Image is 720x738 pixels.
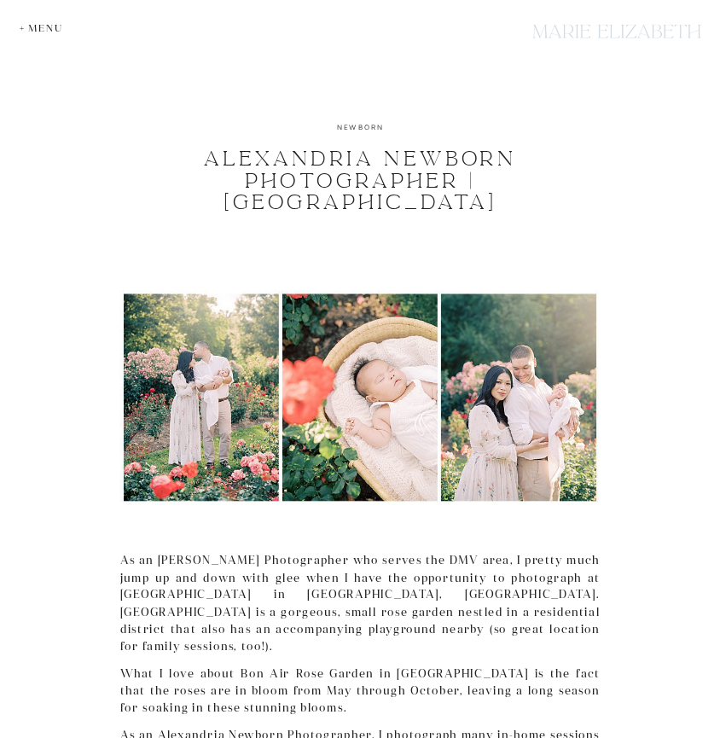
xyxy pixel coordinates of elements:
[120,552,601,656] p: As an [PERSON_NAME] Photographer who serves the DMV area, I pretty much jump up and down with gle...
[134,148,587,213] h1: Alexandria Newborn Photographer | [GEOGRAPHIC_DATA]
[120,665,601,717] p: What I love about Bon Air Rose Garden in [GEOGRAPHIC_DATA] is the fact that the roses are in bloo...
[20,22,69,33] div: + Menu
[120,290,601,504] img: An Outdoor Newborn Session Photographed By Alexandria Newborn Photographer Marie Elizabeth Photog...
[336,123,383,132] a: newborn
